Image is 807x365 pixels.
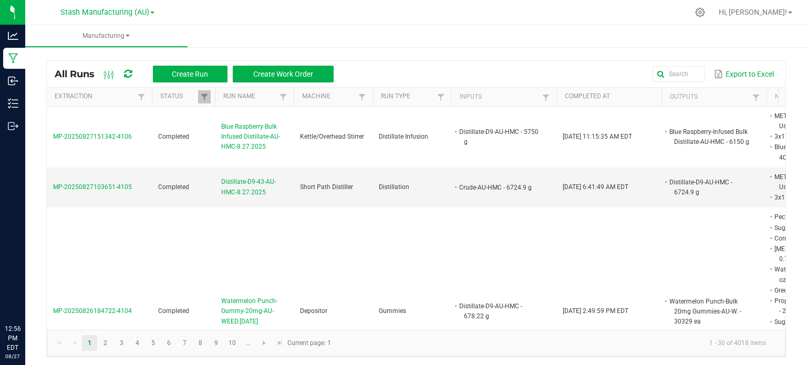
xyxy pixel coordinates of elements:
[53,307,132,315] span: MP-20250826184722-4104
[53,183,132,191] span: MP-20250827103651-4105
[563,183,628,191] span: [DATE] 6:41:49 AM EDT
[233,66,334,82] button: Create Work Order
[241,335,256,351] a: Page 11
[277,90,289,103] a: Filter
[451,88,556,107] th: Inputs
[540,91,552,104] a: Filter
[8,30,18,41] inline-svg: Analytics
[221,296,287,327] span: Watermelon Punch-Gummy-20mg-AU-WEED.[DATE]
[114,335,129,351] a: Page 3
[272,335,287,351] a: Go to the last page
[130,335,145,351] a: Page 4
[458,127,541,147] li: Distillate-D9-AU-HMC - 5750 g
[300,307,327,315] span: Depositor
[172,70,208,78] span: Create Run
[98,335,113,351] a: Page 2
[750,91,762,104] a: Filter
[209,335,224,351] a: Page 9
[193,335,208,351] a: Page 8
[223,92,276,101] a: Run NameSortable
[55,65,342,83] div: All Runs
[31,279,44,292] iframe: Resource center unread badge
[300,133,364,140] span: Kettle/Overhead Stirrer
[225,335,240,351] a: Page 10
[5,324,20,352] p: 12:56 PM EDT
[379,307,406,315] span: Gummies
[260,339,268,347] span: Go to the next page
[668,296,751,327] li: Watermelon Punch-Bulk 20mg Gummies-AU-W. - 30329 ea
[8,76,18,86] inline-svg: Inbound
[563,133,632,140] span: [DATE] 11:15:35 AM EDT
[53,133,132,140] span: MP-20250827151342-4106
[300,183,353,191] span: Short Path Distiller
[160,92,198,101] a: StatusSortable
[158,183,189,191] span: Completed
[711,65,777,83] button: Export to Excel
[146,335,161,351] a: Page 5
[158,307,189,315] span: Completed
[276,339,284,347] span: Go to the last page
[60,8,149,17] span: Stash Manufacturing (AU)
[221,122,287,152] span: Blue Raspberry-Bulk Infused Distillate-AU-HMC-8.27.2025
[8,98,18,109] inline-svg: Inventory
[221,177,287,197] span: Distillate-D9-43-AU-HMC-8.27.2025
[379,183,409,191] span: Distillation
[337,335,774,352] kendo-pager-info: 1 - 30 of 4018 items
[8,53,18,64] inline-svg: Manufacturing
[257,335,272,351] a: Go to the next page
[661,88,767,107] th: Outputs
[302,92,355,101] a: MachineSortable
[25,25,188,47] a: Manufacturing
[458,182,541,193] li: Crude-AU-HMC - 6724.9 g
[11,281,42,312] iframe: Resource center
[135,90,148,103] a: Filter
[668,177,751,197] li: Distillate-D9-AU-HMC - 6724.9 g
[653,66,705,82] input: Search
[381,92,434,101] a: Run TypeSortable
[458,301,541,321] li: Distillate-D9-AU-HMC - 678.22 g
[82,335,97,351] a: Page 1
[694,7,707,17] div: Manage settings
[253,70,313,78] span: Create Work Order
[563,307,628,315] span: [DATE] 2:49:59 PM EDT
[719,8,787,16] span: Hi, [PERSON_NAME]!
[8,121,18,131] inline-svg: Outbound
[198,90,211,103] a: Filter
[668,127,751,147] li: Blue Raspberry-Infused Bulk Distillate-AU-HMC - 6150 g
[565,92,657,101] a: Completed AtSortable
[158,133,189,140] span: Completed
[5,352,20,360] p: 08/27
[161,335,177,351] a: Page 6
[47,330,785,357] kendo-pager: Current page: 1
[356,90,368,103] a: Filter
[55,92,134,101] a: ExtractionSortable
[379,133,428,140] span: Distillate Infusion
[153,66,227,82] button: Create Run
[177,335,192,351] a: Page 7
[434,90,447,103] a: Filter
[25,32,188,40] span: Manufacturing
